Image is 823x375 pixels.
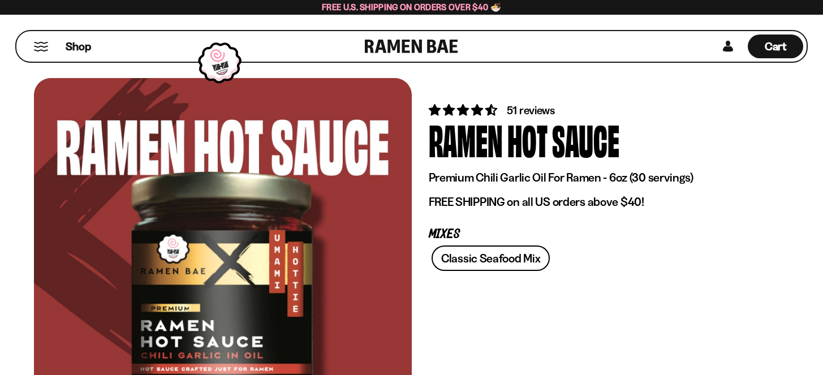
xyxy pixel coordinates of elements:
span: Cart [765,40,787,53]
a: Shop [66,35,91,58]
span: Shop [66,39,91,54]
a: Cart [748,31,803,62]
span: 51 reviews [507,104,555,117]
a: Classic Seafood Mix [432,245,550,271]
div: Ramen [429,118,503,161]
button: Mobile Menu Trigger [33,42,49,51]
p: Premium Chili Garlic Oil For Ramen - 6oz (30 servings) [429,170,773,185]
div: Sauce [552,118,619,161]
span: Free U.S. Shipping on Orders over $40 🍜 [322,2,501,12]
span: 4.71 stars [429,103,499,117]
p: FREE SHIPPING on all US orders above $40! [429,195,773,209]
div: Hot [507,118,548,161]
p: Mixes [429,229,773,240]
